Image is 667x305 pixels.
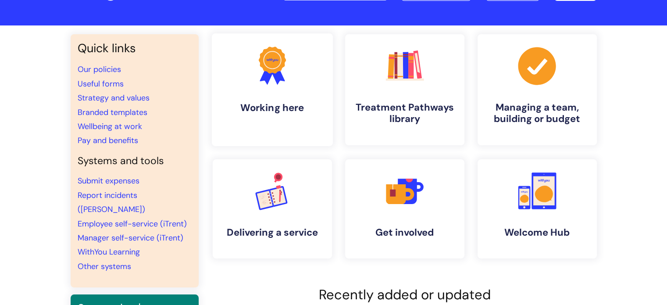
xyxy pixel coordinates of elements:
h4: Systems and tools [78,155,192,167]
h4: Get involved [352,227,457,238]
h2: Recently added or updated [213,287,597,303]
a: Treatment Pathways library [345,34,464,145]
a: Useful forms [78,79,124,89]
h4: Treatment Pathways library [352,102,457,125]
h4: Delivering a service [220,227,325,238]
a: Manager self-service (iTrent) [78,233,183,243]
a: Managing a team, building or budget [478,34,597,145]
h4: Managing a team, building or budget [485,102,590,125]
h3: Quick links [78,41,192,55]
a: Our policies [78,64,121,75]
a: Report incidents ([PERSON_NAME]) [78,190,145,215]
h4: Working here [219,102,326,114]
a: Strategy and values [78,93,150,103]
a: Pay and benefits [78,135,138,146]
a: Delivering a service [213,159,332,258]
a: WithYou Learning [78,247,140,257]
a: Branded templates [78,107,147,118]
a: Employee self-service (iTrent) [78,219,187,229]
a: Working here [211,33,332,146]
h4: Welcome Hub [485,227,590,238]
a: Wellbeing at work [78,121,142,132]
a: Welcome Hub [478,159,597,258]
a: Get involved [345,159,464,258]
a: Submit expenses [78,176,139,186]
a: Other systems [78,261,131,272]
